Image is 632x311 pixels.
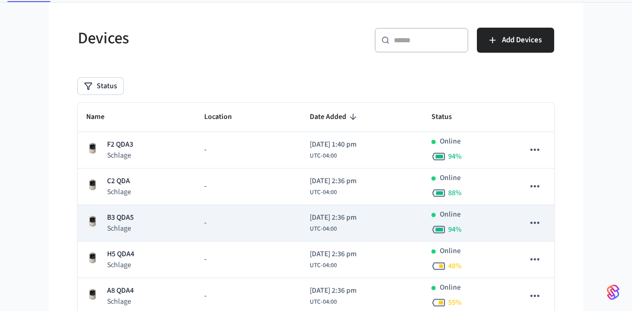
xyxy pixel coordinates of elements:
[310,188,337,197] span: UTC-04:00
[204,254,206,265] span: -
[502,33,542,47] span: Add Devices
[448,151,462,162] span: 94 %
[310,249,357,270] div: America/La_Paz
[431,109,465,125] span: Status
[310,285,357,307] div: America/La_Paz
[107,260,134,270] p: Schlage
[440,136,461,147] p: Online
[310,212,357,234] div: America/La_Paz
[78,28,310,49] h5: Devices
[310,297,337,307] span: UTC-04:00
[440,282,461,293] p: Online
[107,150,133,161] p: Schlage
[86,109,118,125] span: Name
[204,218,206,229] span: -
[78,78,123,94] button: Status
[440,173,461,184] p: Online
[310,212,357,223] span: [DATE] 2:36 pm
[86,252,99,264] img: Schlage Sense Smart Deadbolt with Camelot Trim, Front
[310,139,357,150] span: [DATE] 1:40 pm
[440,209,461,220] p: Online
[448,261,462,271] span: 48 %
[107,296,134,307] p: Schlage
[204,109,245,125] span: Location
[86,142,99,154] img: Schlage Sense Smart Deadbolt with Camelot Trim, Front
[107,176,131,187] p: C2 QDA
[107,223,134,234] p: Schlage
[310,176,357,187] span: [DATE] 2:36 pm
[204,181,206,192] span: -
[448,224,462,235] span: 94 %
[448,188,462,198] span: 88 %
[310,285,357,296] span: [DATE] 2:36 pm
[477,28,554,53] button: Add Devices
[440,246,461,257] p: Online
[107,285,134,296] p: A8 QDA4
[310,151,337,161] span: UTC-04:00
[107,249,134,260] p: H5 QDA4
[310,249,357,260] span: [DATE] 2:36 pm
[86,178,99,191] img: Schlage Sense Smart Deadbolt with Camelot Trim, Front
[107,212,134,223] p: B3 QDA5
[310,224,337,234] span: UTC-04:00
[310,109,360,125] span: Date Added
[204,291,206,302] span: -
[607,284,619,301] img: SeamLogoGradient.69752ec5.svg
[107,139,133,150] p: F2 QDA3
[86,215,99,228] img: Schlage Sense Smart Deadbolt with Camelot Trim, Front
[204,145,206,155] span: -
[310,261,337,270] span: UTC-04:00
[310,176,357,197] div: America/La_Paz
[310,139,357,161] div: America/La_Paz
[107,187,131,197] p: Schlage
[86,288,99,301] img: Schlage Sense Smart Deadbolt with Camelot Trim, Front
[448,297,462,308] span: 55 %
